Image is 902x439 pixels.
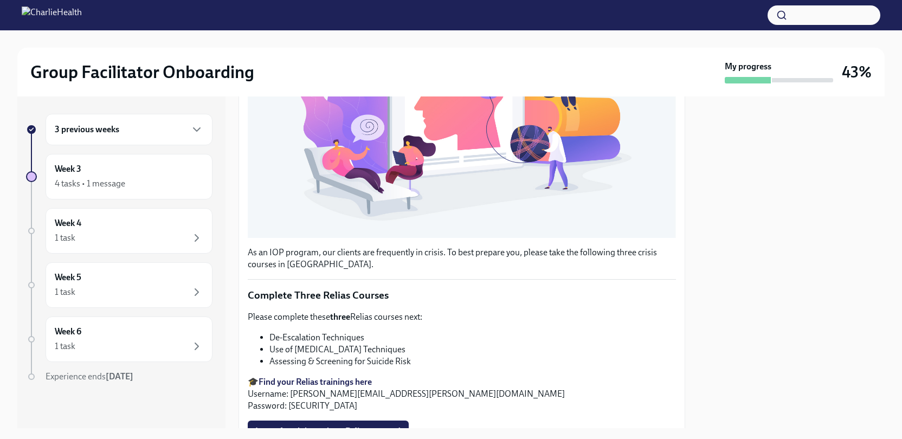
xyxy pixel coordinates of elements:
[30,61,254,83] h2: Group Facilitator Onboarding
[55,340,75,352] div: 1 task
[330,312,350,322] strong: three
[26,208,212,254] a: Week 41 task
[26,154,212,199] a: Week 34 tasks • 1 message
[55,217,81,229] h6: Week 4
[725,61,771,73] strong: My progress
[55,163,81,175] h6: Week 3
[46,114,212,145] div: 3 previous weeks
[269,356,676,367] li: Assessing & Screening for Suicide Risk
[842,62,872,82] h3: 43%
[269,332,676,344] li: De-Escalation Techniques
[55,178,125,190] div: 4 tasks • 1 message
[46,371,133,382] span: Experience ends
[26,262,212,308] a: Week 51 task
[26,317,212,362] a: Week 61 task
[269,344,676,356] li: Use of [MEDICAL_DATA] Techniques
[55,286,75,298] div: 1 task
[248,376,676,412] p: 🎓 Username: [PERSON_NAME][EMAIL_ADDRESS][PERSON_NAME][DOMAIN_NAME] Password: [SECURITY_DATA]
[259,377,372,387] a: Find your Relias trainings here
[55,326,81,338] h6: Week 6
[106,371,133,382] strong: [DATE]
[55,272,81,283] h6: Week 5
[55,124,119,135] h6: 3 previous weeks
[248,247,676,270] p: As an IOP program, our clients are frequently in crisis. To best prepare you, please take the fol...
[248,311,676,323] p: Please complete these Relias courses next:
[255,426,401,437] span: I completed these three Relias courses!
[22,7,82,24] img: CharlieHealth
[55,232,75,244] div: 1 task
[248,288,676,302] p: Complete Three Relias Courses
